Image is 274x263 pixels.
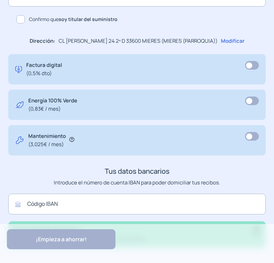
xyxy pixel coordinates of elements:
[28,132,66,149] p: Mantenimiento
[15,132,24,149] img: tool.svg
[28,105,77,113] span: (0,83€ / mes)
[28,140,66,149] span: (3,025€ / mes)
[59,16,118,22] b: soy titular del suministro
[8,179,266,187] p: Introduce el número de cuenta IBAN para poder domiciliar tus recibos.
[26,69,62,78] span: (0,5% dto)
[15,97,24,113] img: energy-green.svg
[15,61,22,78] img: digital-invoice.svg
[26,61,62,78] p: Factura digital
[8,166,266,177] h3: Tus datos bancarios
[221,37,245,45] p: Modificar
[28,97,77,113] p: Energía 100% Verde
[29,16,118,23] span: Confirmo que
[30,37,55,45] p: Dirección:
[59,37,217,45] p: CL [PERSON_NAME] 24 2º D 33600 MIERES (MIERES (PARROQUIA))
